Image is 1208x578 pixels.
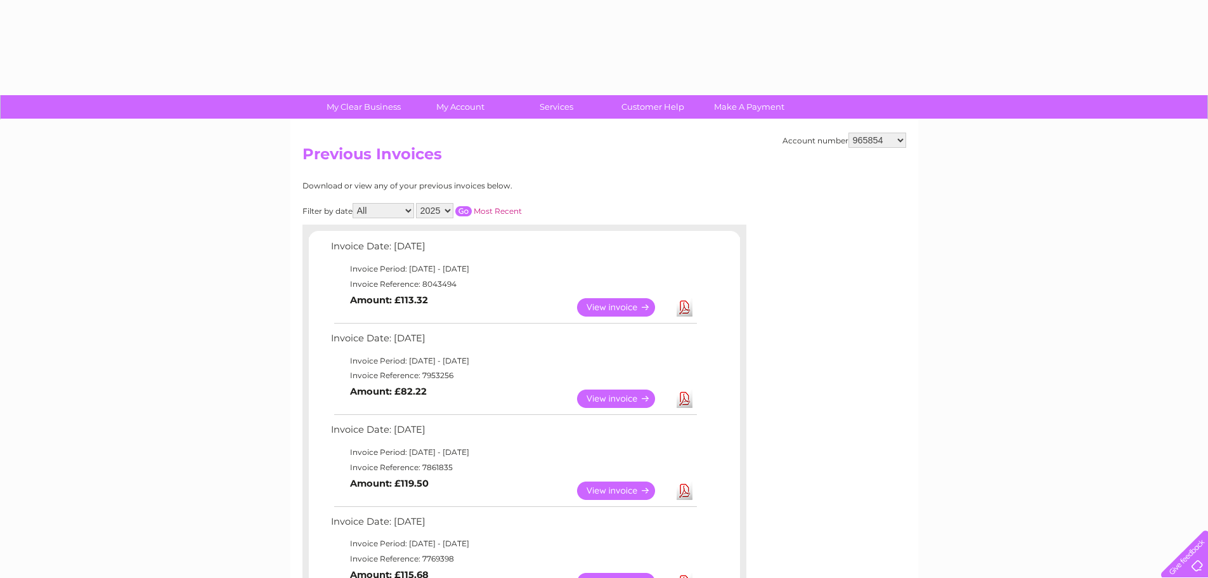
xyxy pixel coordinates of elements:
[328,277,699,292] td: Invoice Reference: 8043494
[302,203,635,218] div: Filter by date
[350,386,427,397] b: Amount: £82.22
[328,536,699,551] td: Invoice Period: [DATE] - [DATE]
[677,298,692,317] a: Download
[408,95,512,119] a: My Account
[504,95,609,119] a: Services
[328,445,699,460] td: Invoice Period: [DATE] - [DATE]
[328,513,699,537] td: Invoice Date: [DATE]
[311,95,416,119] a: My Clear Business
[328,460,699,475] td: Invoice Reference: 7861835
[474,206,522,216] a: Most Recent
[328,421,699,445] td: Invoice Date: [DATE]
[328,261,699,277] td: Invoice Period: [DATE] - [DATE]
[350,294,428,306] b: Amount: £113.32
[302,181,635,190] div: Download or view any of your previous invoices below.
[697,95,802,119] a: Make A Payment
[328,238,699,261] td: Invoice Date: [DATE]
[677,390,692,408] a: Download
[577,390,670,408] a: View
[328,368,699,383] td: Invoice Reference: 7953256
[328,353,699,369] td: Invoice Period: [DATE] - [DATE]
[601,95,705,119] a: Customer Help
[577,298,670,317] a: View
[350,478,429,489] b: Amount: £119.50
[677,482,692,500] a: Download
[328,330,699,353] td: Invoice Date: [DATE]
[783,133,906,148] div: Account number
[302,145,906,169] h2: Previous Invoices
[577,482,670,500] a: View
[328,551,699,567] td: Invoice Reference: 7769398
